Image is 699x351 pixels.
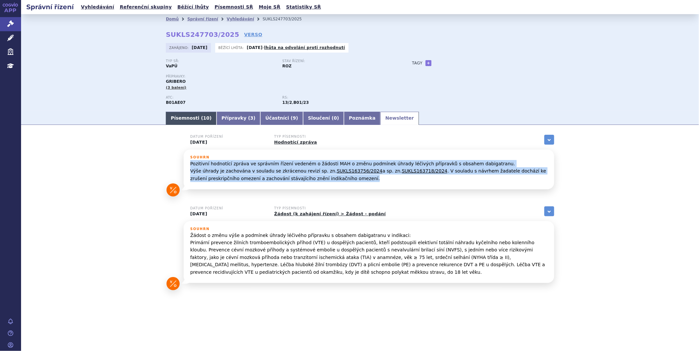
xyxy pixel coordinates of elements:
span: 9 [293,115,296,121]
h3: Souhrn [190,155,548,159]
strong: ROZ [282,64,292,68]
a: Účastníci (9) [260,112,303,125]
div: , [282,96,399,105]
a: + [426,60,431,66]
strong: gatrany a xabany vyšší síly [294,100,309,105]
span: 10 [203,115,209,121]
span: (3 balení) [166,85,187,90]
p: Pozitivní hodnotící zpráva ve správním řízení vedeném o žádosti MAH o změnu podmínek úhrady léčiv... [190,160,548,182]
a: Poznámka [344,112,380,125]
a: SUKLS163718/2024 [402,168,448,174]
p: RS: [282,96,392,100]
a: Domů [166,17,179,21]
li: SUKLS247703/2025 [263,14,310,24]
strong: [DATE] [192,45,208,50]
a: Správní řízení [187,17,218,21]
a: Přípravky (3) [217,112,260,125]
h3: Souhrn [190,227,548,231]
h3: Typ písemnosti [274,206,386,210]
a: zobrazit vše [544,135,554,145]
h2: Správní řízení [21,2,79,12]
p: [DATE] [190,140,266,145]
h3: Tagy [412,59,423,67]
a: Moje SŘ [257,3,282,12]
span: Zahájeno: [169,45,190,50]
h3: Datum pořízení [190,135,266,139]
a: Sloučení (0) [303,112,344,125]
span: Běžící lhůta: [219,45,245,50]
strong: [DATE] [247,45,263,50]
span: GRIBERO [166,79,186,84]
a: Hodnotící zpráva [274,140,317,145]
strong: léčiva k terapii nebo k profylaxi tromboembolických onemocnění, přímé inhibitory faktoru Xa a tro... [282,100,292,105]
p: Stav řízení: [282,59,392,63]
strong: DABIGATRAN-ETEXILÁT [166,100,186,105]
a: lhůta na odvolání proti rozhodnutí [264,45,345,50]
strong: VaPÚ [166,64,177,68]
a: Písemnosti (10) [166,112,217,125]
a: Newsletter [380,112,419,125]
span: 0 [334,115,337,121]
a: zobrazit vše [544,206,554,216]
a: SUKLS163756/2024 [337,168,382,174]
p: Typ SŘ: [166,59,276,63]
p: - [247,45,345,50]
a: Žádost (k zahájení řízení) > Žádost - podání [274,211,386,216]
a: Vyhledávání [79,3,116,12]
a: Písemnosti SŘ [213,3,255,12]
p: ATC: [166,96,276,100]
p: Žádost o změnu výše a podmínek úhrady léčivého přípravku s obsahem dabigatranu v indikaci: Primár... [190,232,548,276]
a: Běžící lhůty [175,3,211,12]
a: Vyhledávání [227,17,254,21]
strong: SUKLS247703/2025 [166,31,239,38]
a: Statistiky SŘ [284,3,323,12]
p: [DATE] [190,211,266,217]
a: Referenční skupiny [118,3,174,12]
h3: Datum pořízení [190,206,266,210]
span: 3 [250,115,253,121]
h3: Typ písemnosti [274,135,350,139]
a: VERSO [244,31,262,38]
p: Přípravky: [166,75,399,79]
